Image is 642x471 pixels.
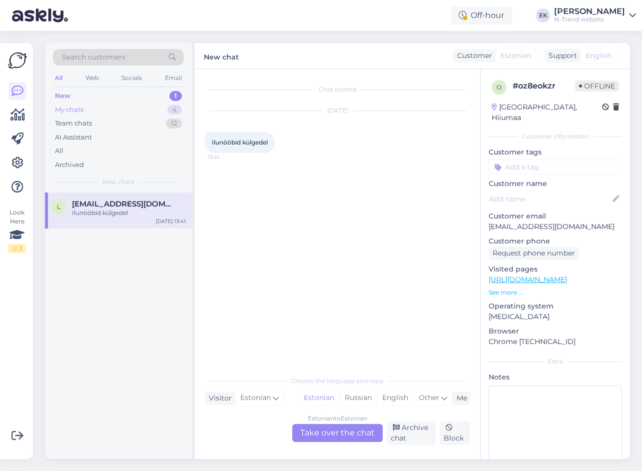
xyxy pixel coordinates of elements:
div: My chats [55,105,83,115]
img: Askly Logo [8,51,27,70]
div: English [377,390,413,405]
div: Extra [489,357,622,366]
div: All [53,71,64,84]
div: Visitor [205,393,232,403]
span: Other [419,393,439,402]
p: Customer email [489,211,622,221]
p: Customer name [489,178,622,189]
span: Estonian [240,392,271,403]
div: 2 / 3 [8,244,26,253]
div: Chat started [205,85,470,94]
p: Notes [489,372,622,382]
div: Team chats [55,118,92,128]
span: New chats [102,177,134,186]
span: l [57,203,60,210]
div: 4 [167,105,182,115]
div: Look Here [8,208,26,253]
div: 1 [169,91,182,101]
div: Block [440,421,470,445]
input: Add name [489,193,611,204]
p: [EMAIL_ADDRESS][DOMAIN_NAME] [489,221,622,232]
div: Estonian to Estonian [308,414,367,423]
p: Operating system [489,301,622,311]
div: 12 [166,118,182,128]
p: Customer phone [489,236,622,246]
p: Visited pages [489,264,622,274]
div: # oz8eokzr [513,80,575,92]
input: Add a tag [489,159,622,174]
div: AI Assistant [55,132,92,142]
span: leedi581@gmail.com [72,199,176,208]
span: Search customers [62,52,125,62]
div: [PERSON_NAME] [554,7,625,15]
div: Off-hour [451,6,512,24]
div: Email [163,71,184,84]
div: Customer information [489,132,622,141]
div: Web [83,71,101,84]
div: EK [536,8,550,22]
span: 13:41 [208,153,245,161]
div: Archived [55,160,84,170]
span: o [497,83,502,91]
div: Support [545,50,577,61]
div: New [55,91,70,101]
label: New chat [204,49,239,62]
div: Me [453,393,467,403]
p: Customer tags [489,147,622,157]
div: N-Trend website [554,15,625,23]
div: [DATE] 13:41 [156,217,186,225]
p: Chrome [TECHNICAL_ID] [489,336,622,347]
div: Choose the language and reply [205,376,470,385]
div: Request phone number [489,246,579,260]
div: Archive chat [387,421,436,445]
div: Ilunööbid külgedel [72,208,186,217]
p: Browser [489,326,622,336]
p: [MEDICAL_DATA] [489,311,622,322]
span: English [586,50,612,61]
a: [URL][DOMAIN_NAME] [489,275,567,284]
span: Estonian [501,50,531,61]
p: See more ... [489,288,622,297]
div: Socials [119,71,144,84]
div: [GEOGRAPHIC_DATA], Hiiumaa [492,102,602,123]
span: Offline [575,80,619,91]
div: Estonian [299,390,339,405]
div: All [55,146,63,156]
div: Take over the chat [292,424,383,442]
a: [PERSON_NAME]N-Trend website [554,7,636,23]
span: Ilunööbid külgedel [212,138,268,146]
div: Customer [453,50,492,61]
div: [DATE] [205,106,470,115]
div: Russian [339,390,377,405]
